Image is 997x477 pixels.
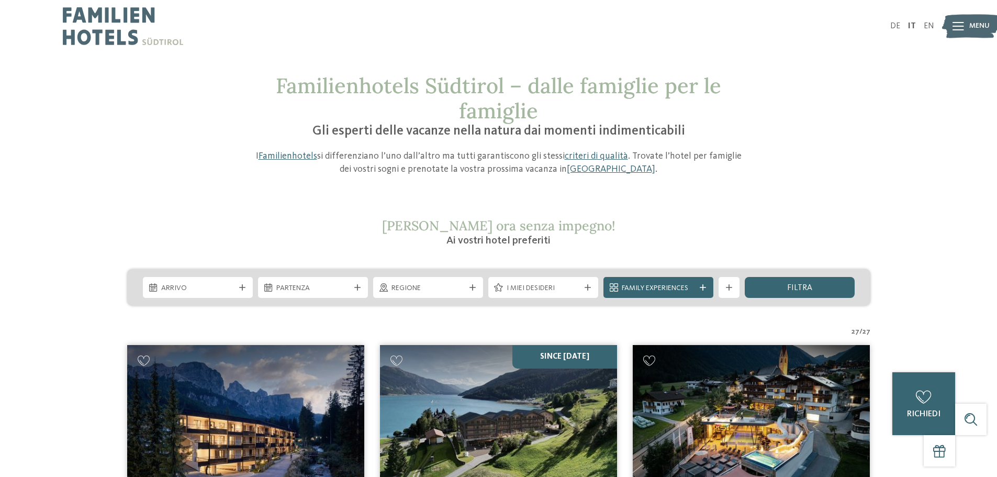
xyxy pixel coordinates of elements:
[250,150,747,176] p: I si differenziano l’uno dall’altro ma tutti garantiscono gli stessi . Trovate l’hotel per famigl...
[312,125,685,138] span: Gli esperti delle vacanze nella natura dai momenti indimenticabili
[908,22,916,30] a: IT
[852,327,859,337] span: 27
[862,327,870,337] span: 27
[276,283,350,294] span: Partenza
[892,372,955,435] a: richiedi
[259,151,317,161] a: Familienhotels
[382,217,615,234] span: [PERSON_NAME] ora senza impegno!
[622,283,695,294] span: Family Experiences
[969,21,990,31] span: Menu
[565,151,628,161] a: criteri di qualità
[890,22,900,30] a: DE
[161,283,234,294] span: Arrivo
[859,327,862,337] span: /
[446,236,551,246] span: Ai vostri hotel preferiti
[507,283,580,294] span: I miei desideri
[276,72,721,124] span: Familienhotels Südtirol – dalle famiglie per le famiglie
[787,284,812,292] span: filtra
[391,283,465,294] span: Regione
[907,410,940,418] span: richiedi
[567,164,655,174] a: [GEOGRAPHIC_DATA]
[924,22,934,30] a: EN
